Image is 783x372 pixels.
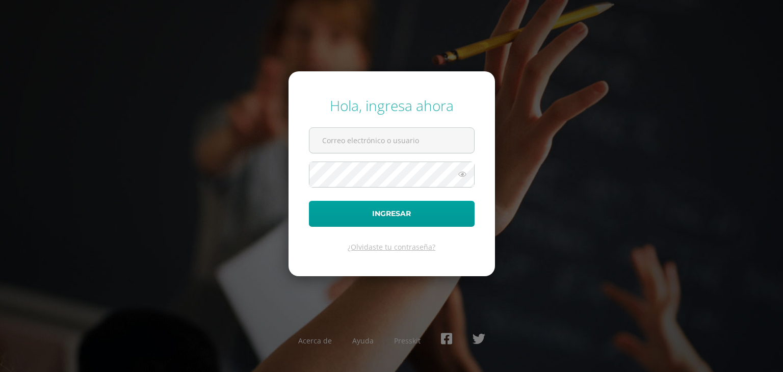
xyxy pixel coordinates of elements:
div: Hola, ingresa ahora [309,96,475,115]
input: Correo electrónico o usuario [309,128,474,153]
button: Ingresar [309,201,475,227]
a: Acerca de [298,336,332,346]
a: Ayuda [352,336,374,346]
a: Presskit [394,336,421,346]
a: ¿Olvidaste tu contraseña? [348,242,435,252]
